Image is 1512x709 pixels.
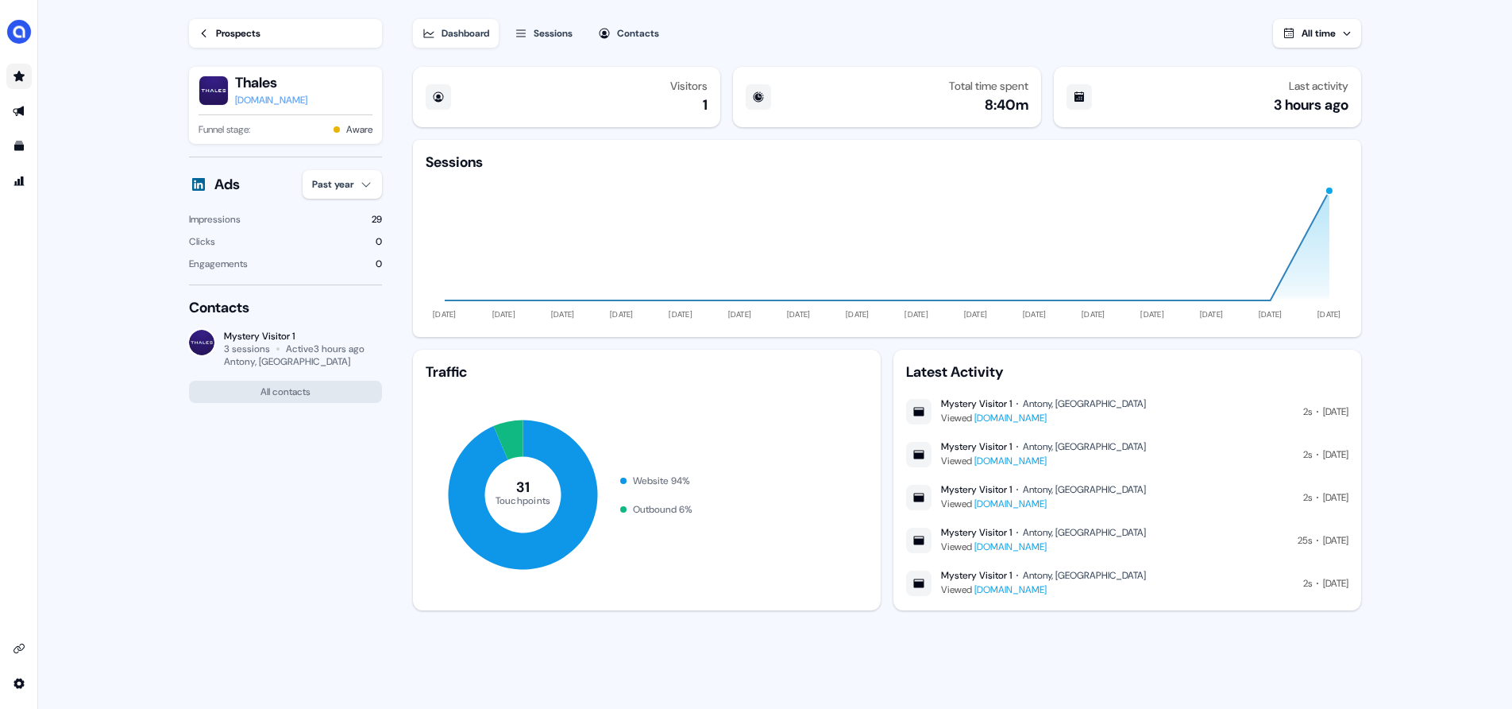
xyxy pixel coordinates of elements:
[1302,27,1336,40] span: All time
[189,298,382,317] div: Contacts
[1200,309,1224,320] tspan: [DATE]
[6,64,32,89] a: Go to prospects
[1274,95,1348,114] div: 3 hours ago
[633,502,692,517] div: Outbound 6 %
[941,582,1146,598] div: Viewed
[904,309,928,320] tspan: [DATE]
[1323,404,1348,420] div: [DATE]
[941,526,1012,539] div: Mystery Visitor 1
[1323,575,1348,591] div: [DATE]
[303,170,382,199] button: Past year
[376,234,382,250] div: 0
[346,122,372,138] button: Aware
[516,478,530,497] tspan: 31
[941,397,1012,410] div: Mystery Visitor 1
[941,496,1146,512] div: Viewed
[941,569,1012,582] div: Mystery Visitor 1
[610,309,634,320] tspan: [DATE]
[6,169,32,194] a: Go to attribution
[235,73,307,92] button: Thales
[235,92,307,108] a: [DOMAIN_NAME]
[1303,447,1312,463] div: 2s
[1303,575,1312,591] div: 2s
[6,636,32,661] a: Go to integrations
[189,234,215,250] div: Clicks
[413,19,499,48] button: Dashboard
[6,99,32,124] a: Go to outbound experience
[442,25,489,41] div: Dashboard
[588,19,669,48] button: Contacts
[669,309,692,320] tspan: [DATE]
[426,153,483,172] div: Sessions
[728,309,752,320] tspan: [DATE]
[376,256,382,272] div: 0
[1023,483,1146,496] div: Antony, [GEOGRAPHIC_DATA]
[189,211,241,227] div: Impressions
[1023,309,1047,320] tspan: [DATE]
[492,309,516,320] tspan: [DATE]
[985,95,1028,114] div: 8:40m
[6,671,32,696] a: Go to integrations
[974,540,1047,553] a: [DOMAIN_NAME]
[189,256,248,272] div: Engagements
[214,175,240,194] div: Ads
[1303,404,1312,420] div: 2s
[787,309,811,320] tspan: [DATE]
[1023,526,1146,539] div: Antony, [GEOGRAPHIC_DATA]
[941,539,1146,555] div: Viewed
[1298,533,1312,548] div: 25s
[224,355,350,368] div: Antony, [GEOGRAPHIC_DATA]
[974,455,1047,467] a: [DOMAIN_NAME]
[505,19,582,48] button: Sessions
[974,498,1047,510] a: [DOMAIN_NAME]
[372,211,382,227] div: 29
[633,473,690,489] div: Website 94 %
[216,25,260,41] div: Prospects
[1259,309,1282,320] tspan: [DATE]
[426,362,868,382] div: Traffic
[974,583,1047,596] a: [DOMAIN_NAME]
[189,19,382,48] a: Prospects
[1323,533,1348,548] div: [DATE]
[941,410,1146,426] div: Viewed
[1082,309,1105,320] tspan: [DATE]
[551,309,575,320] tspan: [DATE]
[189,381,382,403] button: All contacts
[941,453,1146,469] div: Viewed
[670,79,708,92] div: Visitors
[1023,440,1146,453] div: Antony, [GEOGRAPHIC_DATA]
[496,494,551,506] tspan: Touchpoints
[1140,309,1164,320] tspan: [DATE]
[6,134,32,159] a: Go to templates
[846,309,870,320] tspan: [DATE]
[1289,79,1348,92] div: Last activity
[224,343,270,355] div: 3 sessions
[224,330,364,343] div: Mystery Visitor 1
[941,483,1012,496] div: Mystery Visitor 1
[964,309,988,320] tspan: [DATE]
[1303,490,1312,506] div: 2s
[949,79,1028,92] div: Total time spent
[703,95,708,114] div: 1
[534,25,573,41] div: Sessions
[199,122,250,138] span: Funnel stage:
[974,412,1047,424] a: [DOMAIN_NAME]
[1323,447,1348,463] div: [DATE]
[941,440,1012,453] div: Mystery Visitor 1
[1317,309,1341,320] tspan: [DATE]
[1023,397,1146,410] div: Antony, [GEOGRAPHIC_DATA]
[433,309,457,320] tspan: [DATE]
[906,362,1348,382] div: Latest Activity
[1323,490,1348,506] div: [DATE]
[617,25,659,41] div: Contacts
[1023,569,1146,582] div: Antony, [GEOGRAPHIC_DATA]
[286,343,364,355] div: Active 3 hours ago
[1273,19,1361,48] button: All time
